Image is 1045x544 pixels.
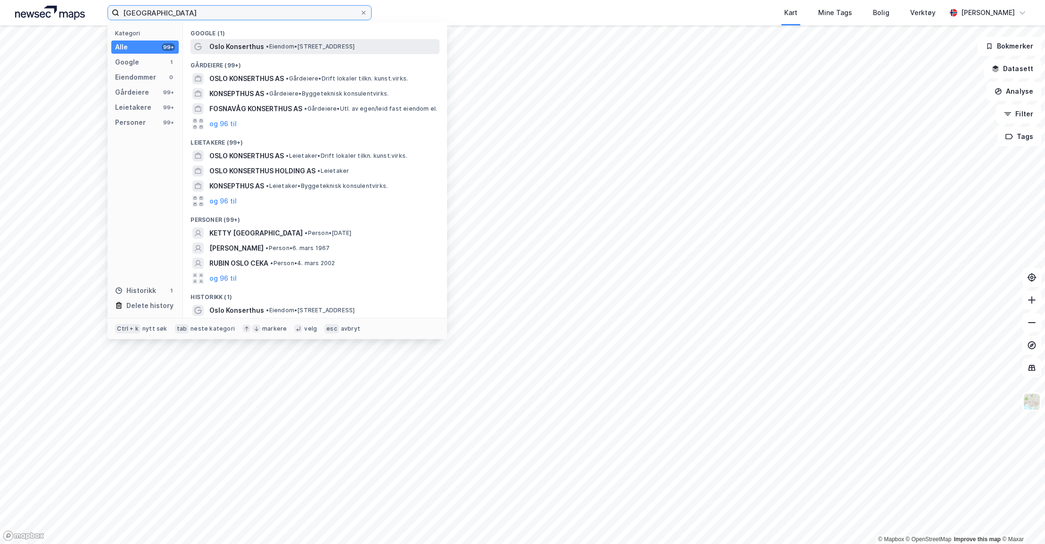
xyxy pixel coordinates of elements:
[142,325,167,333] div: nytt søk
[209,150,284,162] span: OSLO KONSERTHUS AS
[304,105,307,112] span: •
[324,324,339,333] div: esc
[305,229,307,236] span: •
[209,195,237,207] button: og 96 til
[162,89,175,96] div: 99+
[317,167,349,175] span: Leietaker
[209,73,284,84] span: OSLO KONSERTHUS AS
[878,536,904,543] a: Mapbox
[126,300,174,311] div: Delete history
[270,260,273,267] span: •
[984,59,1041,78] button: Datasett
[3,530,44,541] a: Mapbox homepage
[873,7,889,18] div: Bolig
[341,325,360,333] div: avbryt
[209,103,302,114] span: FOSNAVÅG KONSERTHUS AS
[286,152,407,160] span: Leietaker • Drift lokaler tilkn. kunst.virks.
[266,90,389,97] span: Gårdeiere • Byggeteknisk konsulentvirks.
[262,325,287,333] div: markere
[162,104,175,111] div: 99+
[183,54,447,71] div: Gårdeiere (99+)
[304,105,437,113] span: Gårdeiere • Utl. av egen/leid fast eiendom el.
[115,87,149,98] div: Gårdeiere
[167,287,175,294] div: 1
[996,105,1041,123] button: Filter
[209,243,264,254] span: [PERSON_NAME]
[265,244,268,252] span: •
[15,6,85,20] img: logo.a4113a55bc3d86da70a041830d287a7e.svg
[818,7,852,18] div: Mine Tags
[266,307,269,314] span: •
[286,152,289,159] span: •
[119,6,360,20] input: Søk på adresse, matrikkel, gårdeiere, leietakere eller personer
[209,258,268,269] span: RUBIN OSLO CEKA
[115,30,179,37] div: Kategori
[115,41,128,53] div: Alle
[266,43,355,50] span: Eiendom • [STREET_ADDRESS]
[784,7,797,18] div: Kart
[997,127,1041,146] button: Tags
[954,536,1001,543] a: Improve this map
[115,324,141,333] div: Ctrl + k
[266,90,269,97] span: •
[265,244,330,252] span: Person • 6. mars 1967
[115,285,156,296] div: Historikk
[209,118,237,130] button: og 96 til
[183,209,447,226] div: Personer (99+)
[209,165,315,177] span: OSLO KONSERTHUS HOLDING AS
[910,7,936,18] div: Verktøy
[266,182,269,189] span: •
[175,324,189,333] div: tab
[304,325,317,333] div: velg
[115,102,151,113] div: Leietakere
[209,88,264,99] span: KONSEPTHUS AS
[987,82,1041,101] button: Analyse
[115,57,139,68] div: Google
[305,229,351,237] span: Person • [DATE]
[270,260,335,267] span: Person • 4. mars 2002
[978,37,1041,56] button: Bokmerker
[209,180,264,192] span: KONSEPTHUS AS
[183,131,447,148] div: Leietakere (99+)
[266,43,269,50] span: •
[266,307,355,314] span: Eiendom • [STREET_ADDRESS]
[167,73,175,81] div: 0
[167,58,175,66] div: 1
[998,499,1045,544] iframe: Chat Widget
[183,22,447,39] div: Google (1)
[209,305,264,316] span: Oslo Konserthus
[183,286,447,303] div: Historikk (1)
[209,273,237,284] button: og 96 til
[191,325,235,333] div: neste kategori
[961,7,1015,18] div: [PERSON_NAME]
[286,75,289,82] span: •
[115,117,146,128] div: Personer
[286,75,408,82] span: Gårdeiere • Drift lokaler tilkn. kunst.virks.
[209,41,264,52] span: Oslo Konserthus
[115,72,156,83] div: Eiendommer
[266,182,388,190] span: Leietaker • Byggeteknisk konsulentvirks.
[998,499,1045,544] div: Kontrollprogram for chat
[906,536,952,543] a: OpenStreetMap
[162,119,175,126] div: 99+
[1023,393,1041,411] img: Z
[209,227,303,239] span: KETTY [GEOGRAPHIC_DATA]
[162,43,175,51] div: 99+
[317,167,320,174] span: •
